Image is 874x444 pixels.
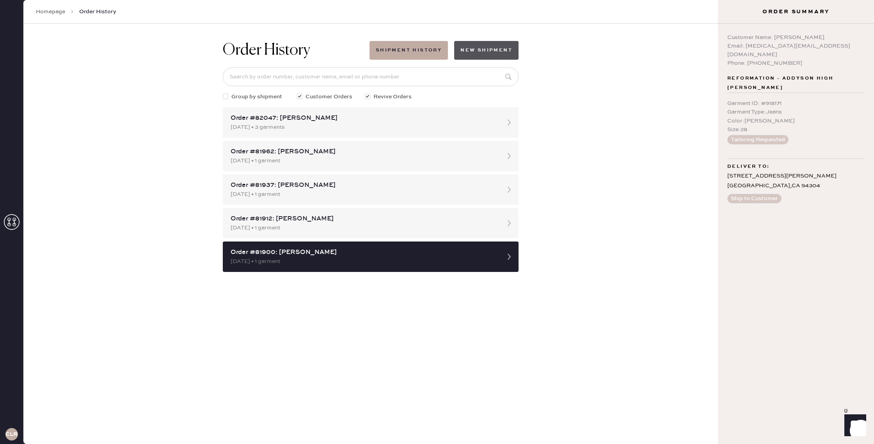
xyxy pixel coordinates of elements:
[231,156,497,165] div: [DATE] • 1 garment
[231,224,497,232] div: [DATE] • 1 garment
[718,8,874,16] h3: Order Summary
[454,41,519,60] button: New Shipment
[231,114,497,123] div: Order #82047: [PERSON_NAME]
[79,8,116,16] span: Order History
[223,67,519,86] input: Search by order number, customer name, email or phone number
[5,432,18,437] h3: CLR
[231,92,282,101] span: Group by shipment
[837,409,870,442] iframe: Front Chat
[231,190,497,199] div: [DATE] • 1 garment
[727,117,865,125] div: Color : [PERSON_NAME]
[306,92,352,101] span: Customer Orders
[727,99,865,108] div: Garment ID : # 918171
[727,162,769,171] span: Deliver to:
[727,74,865,92] span: Reformation - Addyson High [PERSON_NAME]
[727,135,789,144] button: Tailoring Requested
[727,171,865,191] div: [STREET_ADDRESS][PERSON_NAME] [GEOGRAPHIC_DATA] , CA 94304
[231,181,497,190] div: Order #81937: [PERSON_NAME]
[231,248,497,257] div: Order #81900: [PERSON_NAME]
[223,41,310,60] h1: Order History
[727,108,865,116] div: Garment Type : Jeans
[727,33,865,42] div: Customer Name: [PERSON_NAME]
[231,147,497,156] div: Order #81962: [PERSON_NAME]
[373,92,412,101] span: Revive Orders
[727,125,865,134] div: Size : 28
[727,59,865,67] div: Phone: [PHONE_NUMBER]
[727,194,782,203] button: Ship to Customer
[231,214,497,224] div: Order #81912: [PERSON_NAME]
[369,41,448,60] button: Shipment History
[36,8,65,16] a: Homepage
[727,42,865,59] div: Email: [MEDICAL_DATA][EMAIL_ADDRESS][DOMAIN_NAME]
[231,257,497,266] div: [DATE] • 1 garment
[231,123,497,131] div: [DATE] • 3 garments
